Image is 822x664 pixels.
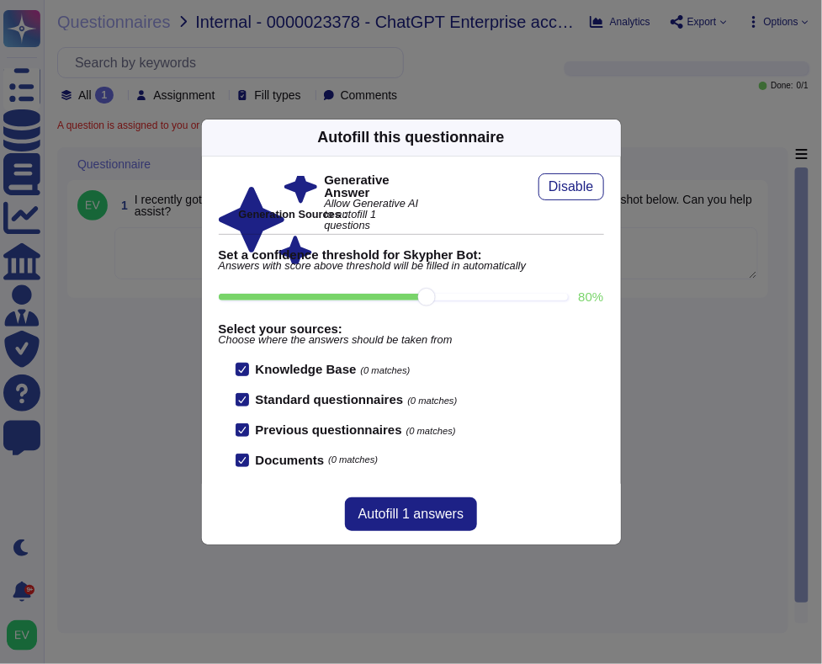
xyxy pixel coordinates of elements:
label: 80 % [578,290,603,303]
button: Disable [538,173,603,200]
span: (0 matches) [407,396,457,406]
b: Standard questionnaires [256,392,404,406]
span: (0 matches) [406,426,456,436]
b: Generation Sources : [239,208,347,220]
span: (0 matches) [328,455,378,465]
b: Generative Answer [324,173,423,199]
span: Disable [549,180,593,194]
b: Documents [256,454,325,466]
span: Choose where the answers should be taken from [219,335,604,346]
b: Set a confidence threshold for Skypher Bot: [219,248,604,261]
span: Answers with score above threshold will be filled in automatically [219,261,604,272]
button: Autofill 1 answers [345,497,477,531]
b: Previous questionnaires [256,422,402,437]
span: Allow Generative AI to autofill 1 questions [324,199,423,231]
b: Knowledge Base [256,362,357,376]
span: Autofill 1 answers [358,507,464,521]
span: (0 matches) [361,365,411,375]
b: Select your sources: [219,322,604,335]
div: Autofill this questionnaire [317,126,504,149]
